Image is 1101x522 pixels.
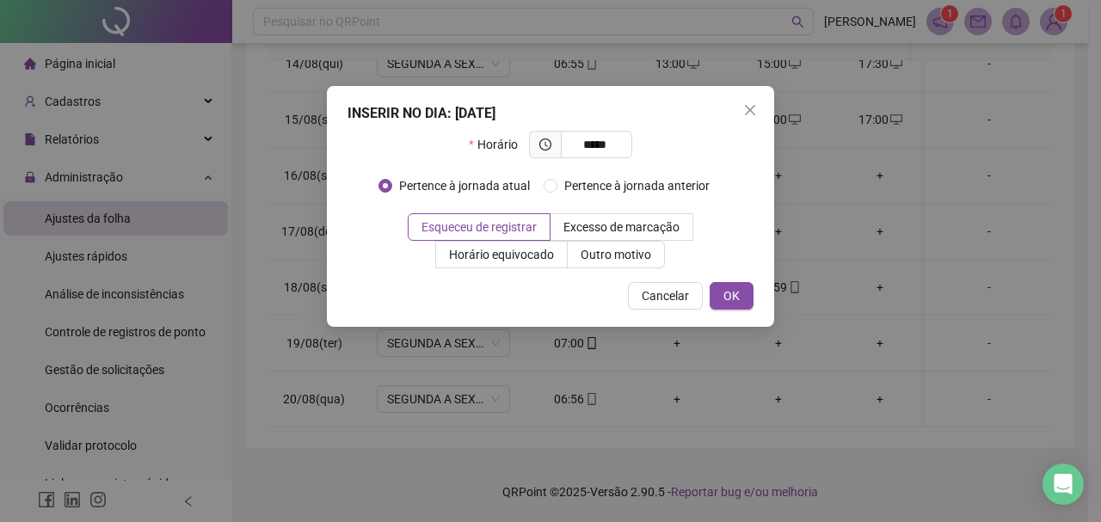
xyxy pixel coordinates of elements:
[743,103,757,117] span: close
[642,286,689,305] span: Cancelar
[348,103,753,124] div: INSERIR NO DIA : [DATE]
[539,138,551,150] span: clock-circle
[628,282,703,310] button: Cancelar
[736,96,764,124] button: Close
[563,220,680,234] span: Excesso de marcação
[557,176,717,195] span: Pertence à jornada anterior
[449,248,554,261] span: Horário equivocado
[710,282,753,310] button: OK
[723,286,740,305] span: OK
[1043,464,1084,505] div: Open Intercom Messenger
[392,176,537,195] span: Pertence à jornada atual
[421,220,537,234] span: Esqueceu de registrar
[469,131,528,158] label: Horário
[581,248,651,261] span: Outro motivo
